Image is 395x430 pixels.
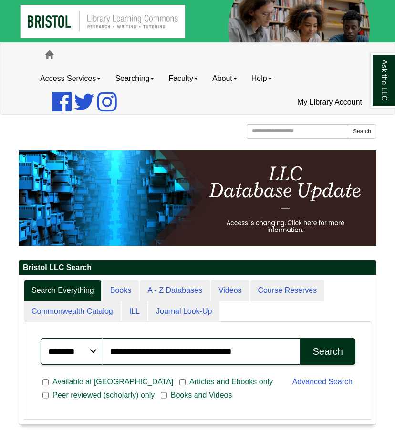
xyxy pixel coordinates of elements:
a: Help [244,67,279,90]
a: Advanced Search [292,378,353,386]
a: My Library Account [290,90,369,114]
a: A - Z Databases [140,280,210,301]
a: Search Everything [24,280,102,301]
span: Articles and Ebooks only [186,376,277,388]
input: Books and Videos [161,391,167,400]
a: Books [103,280,139,301]
a: Searching [108,67,161,90]
span: Available at [GEOGRAPHIC_DATA] [49,376,177,388]
input: Articles and Ebooks only [179,378,186,387]
a: Course Reserves [250,280,325,301]
h2: Bristol LLC Search [19,260,376,275]
a: ILL [122,301,147,322]
a: About [205,67,244,90]
button: Search [300,338,355,365]
a: Faculty [161,67,205,90]
a: Journal Look-Up [148,301,219,322]
a: Videos [211,280,249,301]
span: Books and Videos [167,390,236,401]
input: Available at [GEOGRAPHIC_DATA] [42,378,49,387]
a: Access Services [33,67,108,90]
a: Commonwealth Catalog [24,301,121,322]
div: Search [312,346,343,357]
span: Peer reviewed (scholarly) only [49,390,158,401]
button: Search [348,124,376,139]
img: HTML tutorial [19,150,376,246]
input: Peer reviewed (scholarly) only [42,391,49,400]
